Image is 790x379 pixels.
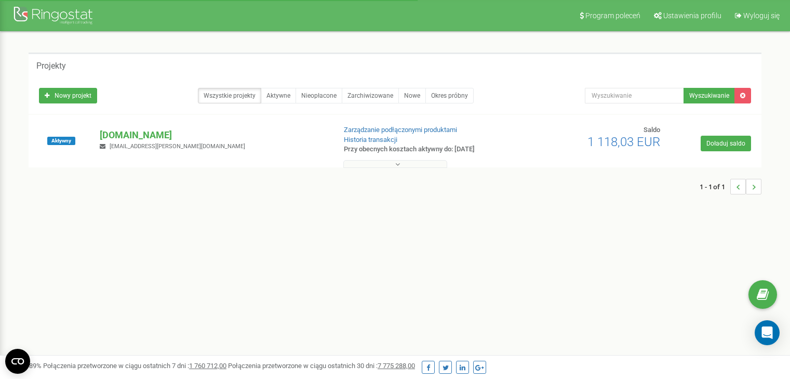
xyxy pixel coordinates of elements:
div: Open Intercom Messenger [755,320,780,345]
a: Wszystkie projekty [198,88,261,103]
a: Aktywne [261,88,296,103]
a: Historia transakcji [344,136,397,143]
span: Połączenia przetworzone w ciągu ostatnich 30 dni : [228,362,415,370]
nav: ... [700,168,761,205]
span: Program poleceń [585,11,640,20]
a: Nieopłacone [296,88,342,103]
span: 1 - 1 of 1 [700,179,730,194]
span: [EMAIL_ADDRESS][PERSON_NAME][DOMAIN_NAME] [110,143,245,150]
a: Zarchiwizowane [342,88,399,103]
u: 1 760 712,00 [189,362,226,370]
a: Okres próbny [425,88,474,103]
span: Połączenia przetworzone w ciągu ostatnich 7 dni : [43,362,226,370]
p: [DOMAIN_NAME] [100,128,327,142]
span: Ustawienia profilu [663,11,721,20]
a: Nowe [398,88,426,103]
span: Saldo [644,126,660,134]
button: Open CMP widget [5,349,30,374]
u: 7 775 288,00 [378,362,415,370]
a: Nowy projekt [39,88,97,103]
input: Wyszukiwanie [585,88,684,103]
a: Doładuj saldo [701,136,751,151]
span: Wyloguj się [743,11,780,20]
h5: Projekty [36,61,66,71]
span: 1 118,03 EUR [587,135,660,149]
a: Zarządzanie podłączonymi produktami [344,126,457,134]
span: Aktywny [47,137,75,145]
p: Przy obecnych kosztach aktywny do: [DATE] [344,145,510,154]
button: Wyszukiwanie [684,88,735,103]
